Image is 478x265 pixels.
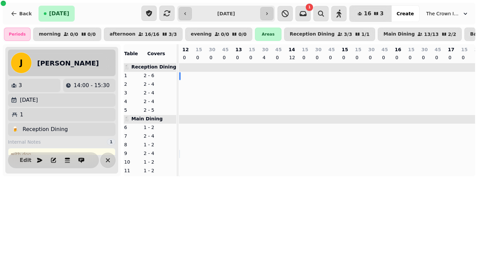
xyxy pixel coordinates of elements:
button: The Crown Inn [422,8,473,20]
p: 15 [302,46,308,53]
p: 0 [422,54,427,61]
span: [DATE] [49,11,69,16]
p: 2 - 4 [144,98,176,105]
p: 2 [124,81,143,87]
p: 0 [329,54,334,61]
span: 3 [380,11,384,16]
p: 3 [124,89,143,96]
p: 12 [182,46,189,53]
p: 0 / 0 [238,32,247,37]
div: with dog [8,148,116,161]
p: 0 [209,54,215,61]
p: 0 [435,54,440,61]
p: 0 / 0 [70,32,78,37]
p: 15 [196,46,202,53]
span: 16 [364,11,371,16]
p: 0 [395,54,401,61]
p: 3 / 3 [344,32,352,37]
p: 0 / 0 [221,32,229,37]
span: Covers [147,51,165,56]
p: 6 [124,124,143,131]
p: 0 [462,54,467,61]
p: 45 [328,46,335,53]
p: 2 - 4 [144,89,176,96]
button: [DATE] [39,6,75,22]
button: Back [5,6,37,22]
p: 13 [235,46,242,53]
p: 16 / 16 [145,32,159,37]
p: evening [191,32,212,37]
p: 0 [342,54,348,61]
p: 2 / 2 [448,32,456,37]
div: 1 [107,139,116,145]
div: Areas [255,28,281,41]
span: 🍴 Main Dining [124,116,163,121]
p: 15 [408,46,414,53]
span: Edit [22,158,30,163]
p: Main Dining [383,32,415,37]
p: 8 [124,141,143,148]
p: 2 - 4 [144,133,176,139]
p: 2 - 6 [144,72,176,79]
h2: [PERSON_NAME] [37,59,99,68]
span: 🍴 Reception Dining [124,64,176,69]
p: 0 [183,54,188,61]
p: 0 [356,54,361,61]
p: 30 [421,46,428,53]
p: 17 [448,46,454,53]
span: The Crown Inn [426,10,459,17]
p: 0 [249,54,255,61]
p: 15 [355,46,361,53]
span: Internal Notes [8,139,41,145]
p: 🍺 [12,125,19,133]
p: 9 [124,150,143,157]
p: morning [39,32,61,37]
p: 15 [249,46,255,53]
p: afternoon [110,32,135,37]
p: 1 / 1 [361,32,370,37]
p: 1 - 2 [144,167,176,174]
p: 15 [342,46,348,53]
button: evening0/00/0 [185,28,252,41]
p: 12 [124,176,143,183]
p: 30 [315,46,321,53]
p: 16 [395,46,401,53]
p: 2 - 5 [144,107,176,113]
p: 2 - 4 [144,150,176,157]
p: 0 [316,54,321,61]
p: 12 [289,54,294,61]
button: 163 [350,6,391,22]
p: 13 / 13 [424,32,438,37]
span: 1 [308,6,311,9]
p: [DATE] [20,96,38,104]
p: 0 [276,54,281,61]
p: 3 / 3 [169,32,177,37]
p: 1 - 2 [144,124,176,131]
p: 30 [209,46,215,53]
p: 1 [20,111,23,119]
p: 4 [124,98,143,105]
p: 45 [222,46,228,53]
p: 15 [461,46,467,53]
p: 30 [262,46,268,53]
p: 0 [223,54,228,61]
p: 7 [124,133,143,139]
p: 30 [368,46,374,53]
p: 4 [263,54,268,61]
p: 1 - 2 [144,141,176,148]
p: 0 [409,54,414,61]
button: Create [391,6,419,22]
button: morning0/00/0 [33,28,101,41]
p: Reception Dining [290,32,335,37]
p: 45 [381,46,388,53]
span: J [20,59,23,67]
p: 1 [124,72,143,79]
p: 0 [302,54,308,61]
p: Reception Dining [23,125,68,133]
p: 0 [448,54,454,61]
p: 14:00 - 15:30 [74,81,110,89]
div: Periods [4,28,31,41]
p: 2 - 4 [144,81,176,87]
span: Create [397,11,414,16]
p: 2 - 6 [144,176,176,183]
